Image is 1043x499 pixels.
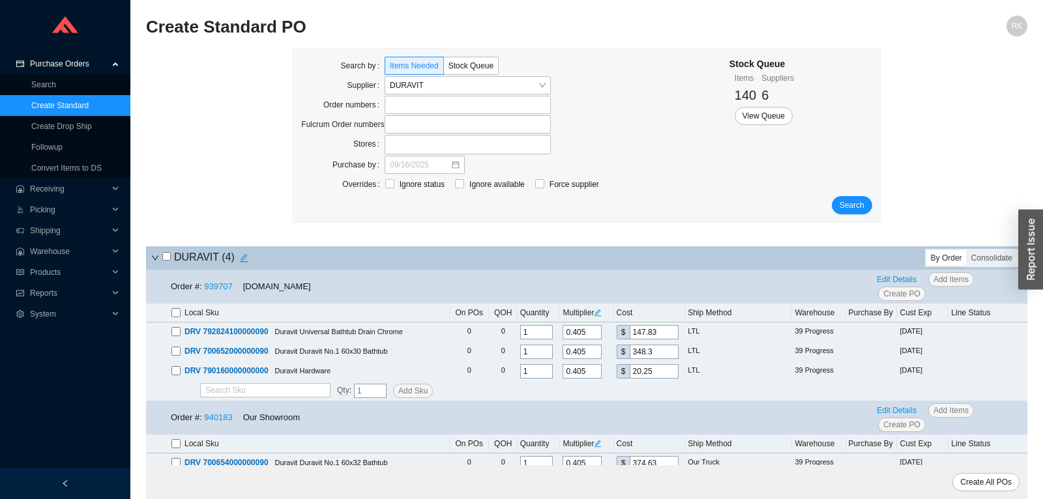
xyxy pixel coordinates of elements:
a: Convert Items to DS [31,164,102,173]
span: Duravit Hardware [275,367,331,375]
span: Qty [337,386,349,395]
th: Warehouse [792,435,845,453]
label: Stores [353,135,385,153]
button: Add Items [928,403,974,418]
a: Search [31,80,56,89]
span: Local Sku [184,437,219,450]
td: 0 [450,362,489,381]
span: setting [16,310,25,318]
th: QOH [489,435,518,453]
td: LTL [685,322,792,342]
button: edit [235,249,253,267]
td: LTL [685,342,792,362]
span: DRV 790160000000000 [184,366,269,375]
td: [DATE] [897,342,948,362]
span: fund [16,289,25,297]
div: $ [617,345,630,359]
button: Add Items [928,272,974,287]
td: Our Truck [685,453,792,473]
span: Edit Details [877,404,917,417]
th: Line Status [948,304,1027,322]
span: ( 4 ) [222,251,235,263]
th: Quantity [518,435,561,453]
td: 0 [489,453,518,473]
span: 140 [735,88,756,102]
span: : [337,384,351,398]
span: Order #: [171,281,202,291]
th: Line Status [948,435,1027,453]
span: Ignore available [464,178,530,191]
span: Local Sku [184,306,219,319]
th: Purchase By [846,435,898,453]
span: read [16,268,25,276]
th: Ship Method [685,304,792,322]
div: Multiplier [563,306,611,319]
div: Items [735,72,756,85]
label: Search by [341,57,385,75]
div: Stock Queue [729,57,794,72]
span: Duravit Duravit No.1 60x30 Bathtub [275,347,388,355]
span: 6 [761,88,769,102]
span: DRV 700654000000090 [184,458,269,467]
td: [DATE] [897,453,948,473]
a: Create Standard [31,101,89,110]
span: Search [840,199,864,212]
button: Edit Details [872,403,922,418]
span: DRV 700652000000090 [184,347,269,356]
th: Cost [614,304,686,322]
td: 0 [450,322,489,342]
span: Duravit Duravit No.1 60x32 Bathtub [275,459,388,466]
td: 0 [489,322,518,342]
span: edit [594,309,602,317]
span: Our Showroom [243,412,300,422]
span: edit [594,440,602,448]
th: Cust Exp [897,435,948,453]
td: 0 [489,342,518,362]
td: 39 Progress [792,322,845,342]
span: down [151,254,159,262]
th: On POs [450,304,489,322]
th: QOH [489,304,518,322]
input: 1 [354,384,387,398]
span: edit [235,253,252,263]
label: Purchase by [332,156,385,174]
button: Add Sku [393,384,433,398]
span: Stock Queue [448,61,493,70]
span: credit-card [16,60,25,68]
h4: DURAVIT [162,249,253,267]
div: $ [617,364,630,378]
th: On POs [450,435,489,453]
td: 0 [489,362,518,381]
td: 0 [450,453,489,473]
td: 39 Progress [792,342,845,362]
input: 09/16/2025 [390,158,450,171]
span: RK [1012,16,1023,36]
th: Cust Exp [897,304,948,322]
td: LTL [685,362,792,381]
span: Order #: [171,412,202,422]
a: 939707 [204,281,232,291]
td: 39 Progress [792,362,845,381]
div: Consolidate [967,250,1017,266]
span: Edit Details [877,273,917,286]
th: Quantity [518,304,561,322]
div: Suppliers [761,72,794,85]
th: Purchase By [846,304,898,322]
label: Fulcrum Order numbers [301,115,385,134]
label: Supplier: [347,76,385,94]
td: [DATE] [897,362,948,381]
a: 940183 [204,412,232,422]
th: Warehouse [792,304,845,322]
span: Ignore status [394,178,450,191]
label: Order numbers [323,96,385,114]
span: Force supplier [544,178,604,191]
button: Create All POs [952,473,1020,491]
div: $ [617,456,630,470]
button: Edit Details [872,272,922,287]
button: View Queue [735,107,793,125]
span: Reports [30,283,108,304]
td: [DATE] [897,322,948,342]
h2: Create Standard PO [146,16,807,38]
span: Picking [30,199,108,220]
td: 0 [450,342,489,362]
